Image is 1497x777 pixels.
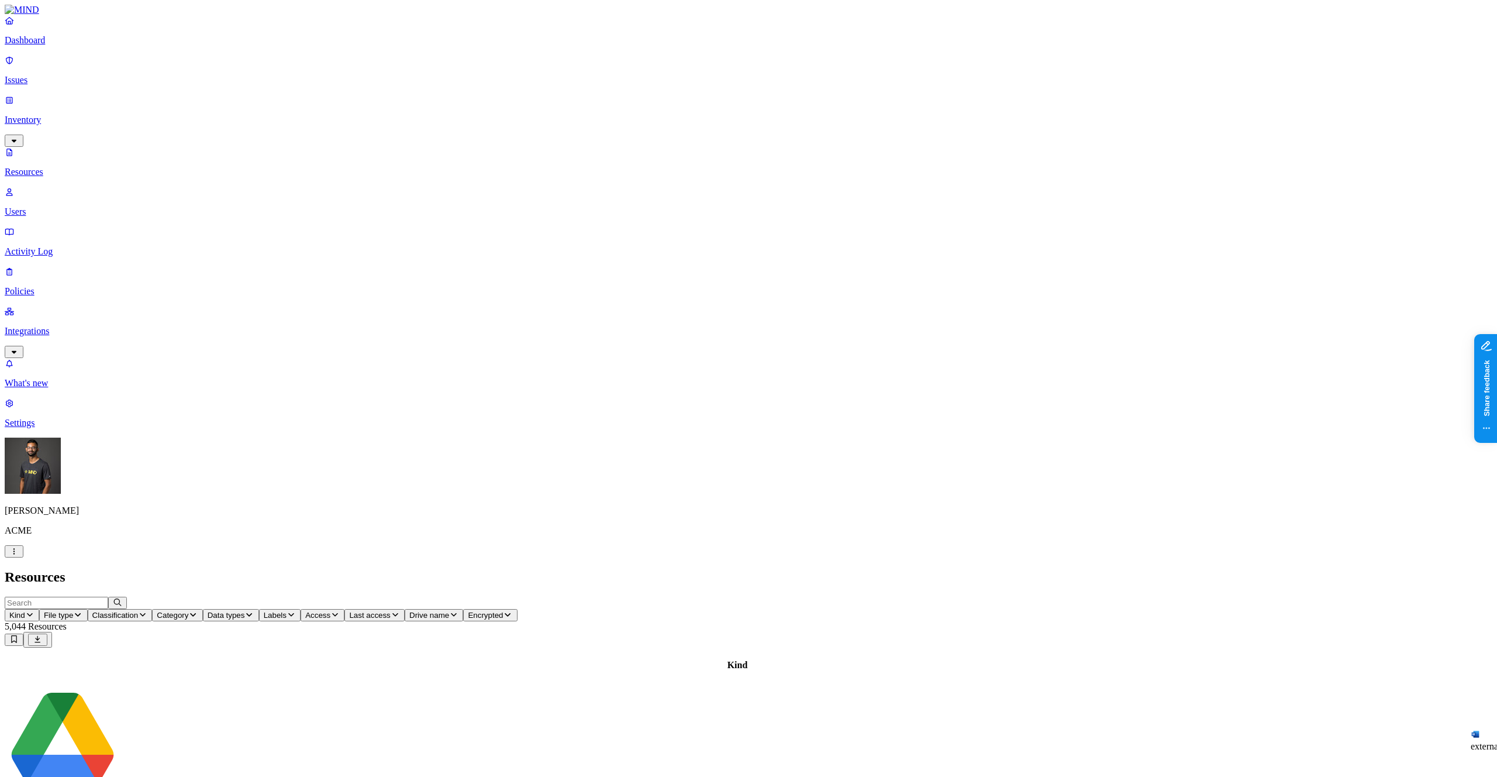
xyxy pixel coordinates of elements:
[5,266,1492,297] a: Policies
[409,611,449,620] span: Drive name
[1471,730,1480,739] img: microsoft-word
[6,660,1468,671] div: Kind
[349,611,390,620] span: Last access
[5,15,1492,46] a: Dashboard
[5,398,1492,428] a: Settings
[5,569,1492,585] h2: Resources
[5,621,67,631] span: 5,044 Resources
[5,525,1492,536] p: ACME
[5,358,1492,388] a: What's new
[5,187,1492,217] a: Users
[5,95,1492,145] a: Inventory
[5,167,1492,177] p: Resources
[5,326,1492,336] p: Integrations
[5,226,1492,257] a: Activity Log
[5,35,1492,46] p: Dashboard
[5,115,1492,125] p: Inventory
[5,597,108,609] input: Search
[5,246,1492,257] p: Activity Log
[5,506,1492,516] p: [PERSON_NAME]
[5,438,61,494] img: Amit Cohen
[92,611,139,620] span: Classification
[157,611,188,620] span: Category
[5,5,39,15] img: MIND
[264,611,287,620] span: Labels
[208,611,245,620] span: Data types
[5,5,1492,15] a: MIND
[468,611,503,620] span: Encrypted
[9,611,25,620] span: Kind
[5,286,1492,297] p: Policies
[5,418,1492,428] p: Settings
[5,147,1492,177] a: Resources
[5,378,1492,388] p: What's new
[305,611,330,620] span: Access
[5,75,1492,85] p: Issues
[5,306,1492,356] a: Integrations
[5,55,1492,85] a: Issues
[5,207,1492,217] p: Users
[44,611,73,620] span: File type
